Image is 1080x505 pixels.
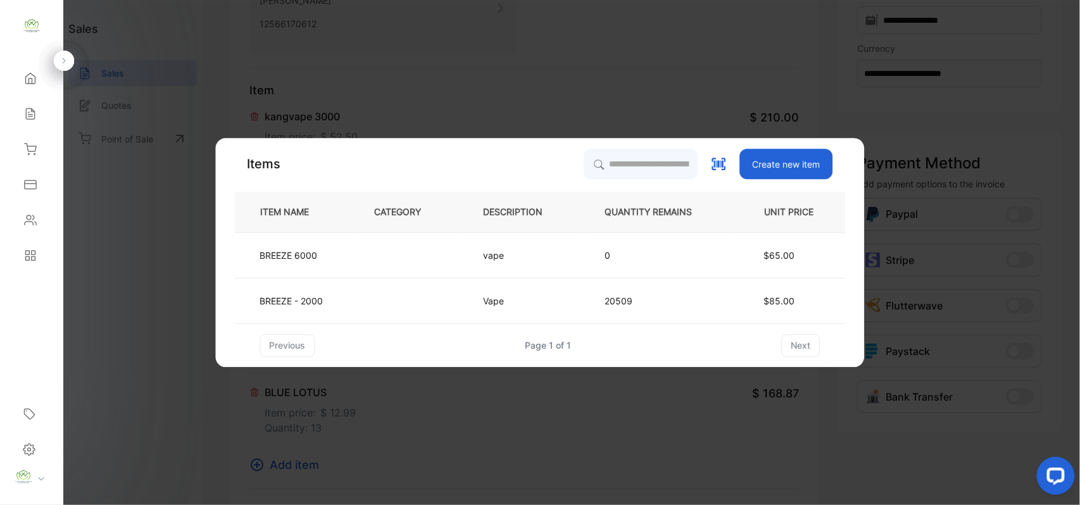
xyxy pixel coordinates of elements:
[605,206,713,219] p: QUANTITY REMAINS
[484,206,563,219] p: DESCRIPTION
[260,294,323,308] p: BREEZE - 2000
[782,334,820,357] button: next
[260,334,315,357] button: previous
[764,296,795,306] span: $85.00
[740,149,833,179] button: Create new item
[1027,452,1080,505] iframe: LiveChat chat widget
[484,294,517,308] p: Vape
[764,250,795,261] span: $65.00
[605,249,713,262] p: 0
[14,468,33,487] img: profile
[22,16,41,35] img: logo
[525,339,572,352] div: Page 1 of 1
[484,249,517,262] p: vape
[375,206,442,219] p: CATEGORY
[256,206,330,219] p: ITEM NAME
[260,249,318,262] p: BREEZE 6000
[248,154,281,173] p: Items
[755,206,825,219] p: UNIT PRICE
[605,294,713,308] p: 20509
